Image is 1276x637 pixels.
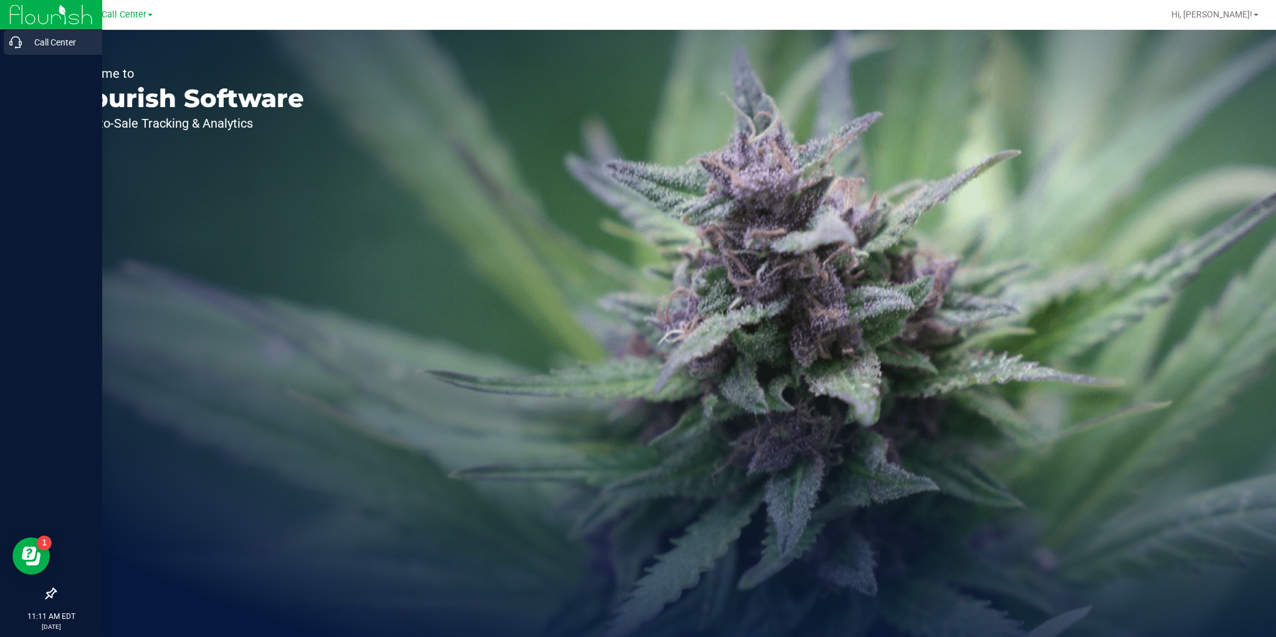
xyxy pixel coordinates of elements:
p: Welcome to [67,67,304,80]
p: Flourish Software [67,86,304,111]
p: Call Center [22,35,97,50]
inline-svg: Call Center [9,36,22,49]
p: [DATE] [6,622,97,631]
iframe: Resource center unread badge [37,536,52,550]
p: Seed-to-Sale Tracking & Analytics [67,117,304,130]
p: 11:11 AM EDT [6,611,97,622]
span: Hi, [PERSON_NAME]! [1171,9,1252,19]
span: Call Center [102,9,146,20]
iframe: Resource center [12,537,50,575]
